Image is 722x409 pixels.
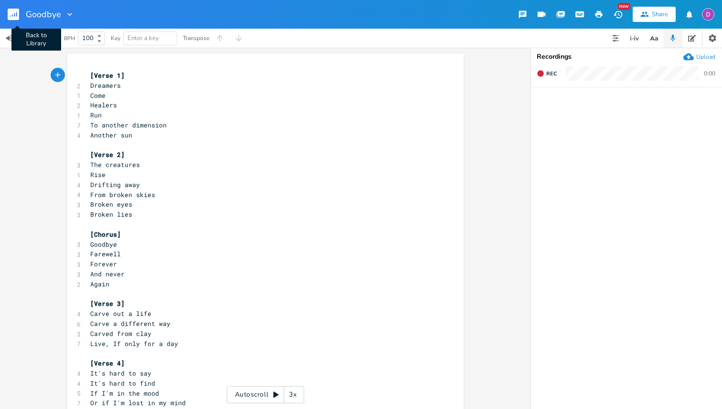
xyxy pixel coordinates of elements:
[227,386,304,403] div: Autoscroll
[90,101,117,109] span: Healers
[26,10,61,19] span: Goodbye
[652,10,668,19] div: Share
[284,386,301,403] div: 3x
[537,53,716,60] div: Recordings
[90,190,155,199] span: From broken skies
[90,131,132,139] span: Another sun
[90,160,140,169] span: The creatures
[90,250,121,258] span: Farewell
[546,70,557,77] span: Rec
[90,150,125,159] span: [Verse 2]
[90,309,151,318] span: Carve out a life
[90,359,125,367] span: [Verse 4]
[704,71,715,76] div: 0:00
[90,81,121,90] span: Dreamers
[90,71,125,80] span: [Verse 1]
[90,200,132,209] span: Broken eyes
[90,180,140,189] span: Drifting away
[90,339,178,348] span: Live, If only for a day
[111,35,120,41] div: Key
[90,299,125,308] span: [Verse 3]
[8,3,27,26] button: Back to Library
[608,6,627,23] button: New
[90,399,186,407] span: Or if I'm lost in my mind
[90,270,125,278] span: And never
[90,121,167,129] span: To another dimension
[533,66,561,81] button: Rec
[633,7,676,22] button: Share
[90,91,106,100] span: Come
[183,35,209,41] div: Transpose
[90,210,132,219] span: Broken lies
[702,8,714,21] img: Dylan
[90,379,155,388] span: It's hard to find
[90,319,170,328] span: Carve a different way
[90,369,151,378] span: It's hard to say
[90,240,117,249] span: Goodbye
[683,52,715,62] button: Upload
[127,34,159,42] span: Enter a key
[90,170,106,179] span: Rise
[64,36,75,41] div: BPM
[696,53,715,61] div: Upload
[90,329,151,338] span: Carved from clay
[618,3,630,10] div: New
[90,389,159,398] span: If I'm in the mood
[90,280,109,288] span: Again
[90,260,117,268] span: Forever
[90,111,102,119] span: Run
[90,230,121,239] span: [Chorus]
